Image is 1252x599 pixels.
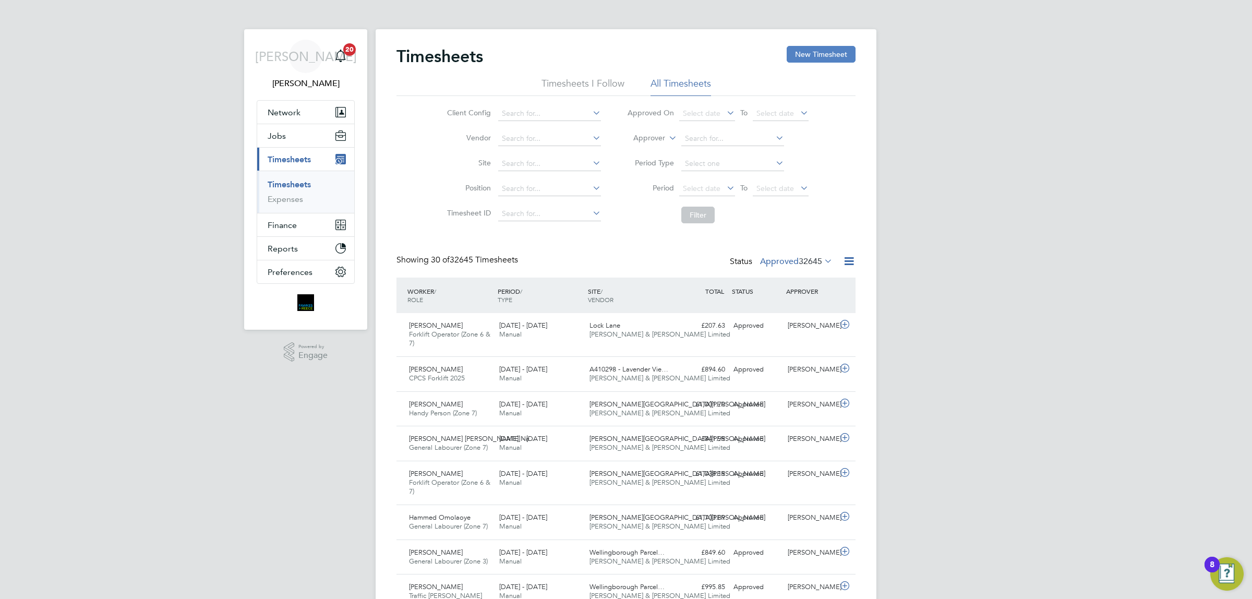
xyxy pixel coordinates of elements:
[589,409,730,417] span: [PERSON_NAME] & [PERSON_NAME] Limited
[499,582,547,591] span: [DATE] - [DATE]
[409,365,463,374] span: [PERSON_NAME]
[409,478,490,496] span: Forklift Operator (Zone 6 & 7)
[756,109,794,118] span: Select date
[1210,565,1214,578] div: 8
[627,183,674,193] label: Period
[585,282,676,309] div: SITE
[409,321,463,330] span: [PERSON_NAME]
[784,282,838,301] div: APPROVER
[396,46,483,67] h2: Timesheets
[729,430,784,448] div: Approved
[431,255,518,265] span: 32645 Timesheets
[268,194,303,204] a: Expenses
[589,522,730,531] span: [PERSON_NAME] & [PERSON_NAME] Limited
[498,182,601,196] input: Search for...
[268,154,311,164] span: Timesheets
[589,582,665,591] span: Wellingborough Parcel…
[705,287,724,295] span: TOTAL
[729,579,784,596] div: Approved
[409,513,471,522] span: Hammed Omolaoye
[343,43,356,56] span: 20
[499,321,547,330] span: [DATE] - [DATE]
[589,321,620,330] span: Lock Lane
[257,148,354,171] button: Timesheets
[520,287,522,295] span: /
[651,77,711,96] li: All Timesheets
[499,443,522,452] span: Manual
[784,430,838,448] div: [PERSON_NAME]
[257,213,354,236] button: Finance
[409,582,463,591] span: [PERSON_NAME]
[499,434,547,443] span: [DATE] - [DATE]
[729,544,784,561] div: Approved
[600,287,603,295] span: /
[434,287,436,295] span: /
[257,171,354,213] div: Timesheets
[268,244,298,254] span: Reports
[627,158,674,167] label: Period Type
[787,46,856,63] button: New Timesheet
[498,131,601,146] input: Search for...
[499,548,547,557] span: [DATE] - [DATE]
[499,365,547,374] span: [DATE] - [DATE]
[784,579,838,596] div: [PERSON_NAME]
[244,29,367,330] nav: Main navigation
[498,295,512,304] span: TYPE
[499,469,547,478] span: [DATE] - [DATE]
[257,40,355,90] a: [PERSON_NAME][PERSON_NAME]
[730,255,835,269] div: Status
[784,509,838,526] div: [PERSON_NAME]
[284,342,328,362] a: Powered byEngage
[675,430,729,448] div: £841.95
[784,396,838,413] div: [PERSON_NAME]
[729,361,784,378] div: Approved
[760,256,833,267] label: Approved
[257,260,354,283] button: Preferences
[683,109,720,118] span: Select date
[431,255,450,265] span: 30 of
[683,184,720,193] span: Select date
[268,131,286,141] span: Jobs
[268,179,311,189] a: Timesheets
[729,396,784,413] div: Approved
[589,548,665,557] span: Wellingborough Parcel…
[589,443,730,452] span: [PERSON_NAME] & [PERSON_NAME] Limited
[627,108,674,117] label: Approved On
[1210,557,1244,591] button: Open Resource Center, 8 new notifications
[681,157,784,171] input: Select one
[409,557,488,566] span: General Labourer (Zone 3)
[589,400,765,409] span: [PERSON_NAME][GEOGRAPHIC_DATA][PERSON_NAME]
[268,267,312,277] span: Preferences
[675,317,729,334] div: £207.63
[589,478,730,487] span: [PERSON_NAME] & [PERSON_NAME] Limited
[499,330,522,339] span: Manual
[298,351,328,360] span: Engage
[681,207,715,223] button: Filter
[499,374,522,382] span: Manual
[409,469,463,478] span: [PERSON_NAME]
[589,513,765,522] span: [PERSON_NAME][GEOGRAPHIC_DATA][PERSON_NAME]
[784,317,838,334] div: [PERSON_NAME]
[589,469,765,478] span: [PERSON_NAME][GEOGRAPHIC_DATA][PERSON_NAME]
[498,106,601,121] input: Search for...
[444,208,491,218] label: Timesheet ID
[499,400,547,409] span: [DATE] - [DATE]
[675,509,729,526] div: £1,103.89
[499,513,547,522] span: [DATE] - [DATE]
[675,396,729,413] div: £1,001.70
[257,237,354,260] button: Reports
[499,409,522,417] span: Manual
[407,295,423,304] span: ROLE
[729,282,784,301] div: STATUS
[409,522,488,531] span: General Labourer (Zone 7)
[589,365,668,374] span: A410298 - Lavender Vie…
[409,400,463,409] span: [PERSON_NAME]
[499,557,522,566] span: Manual
[444,158,491,167] label: Site
[409,434,536,443] span: [PERSON_NAME] [PERSON_NAME] Na…
[498,157,601,171] input: Search for...
[589,557,730,566] span: [PERSON_NAME] & [PERSON_NAME] Limited
[444,133,491,142] label: Vendor
[729,509,784,526] div: Approved
[589,374,730,382] span: [PERSON_NAME] & [PERSON_NAME] Limited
